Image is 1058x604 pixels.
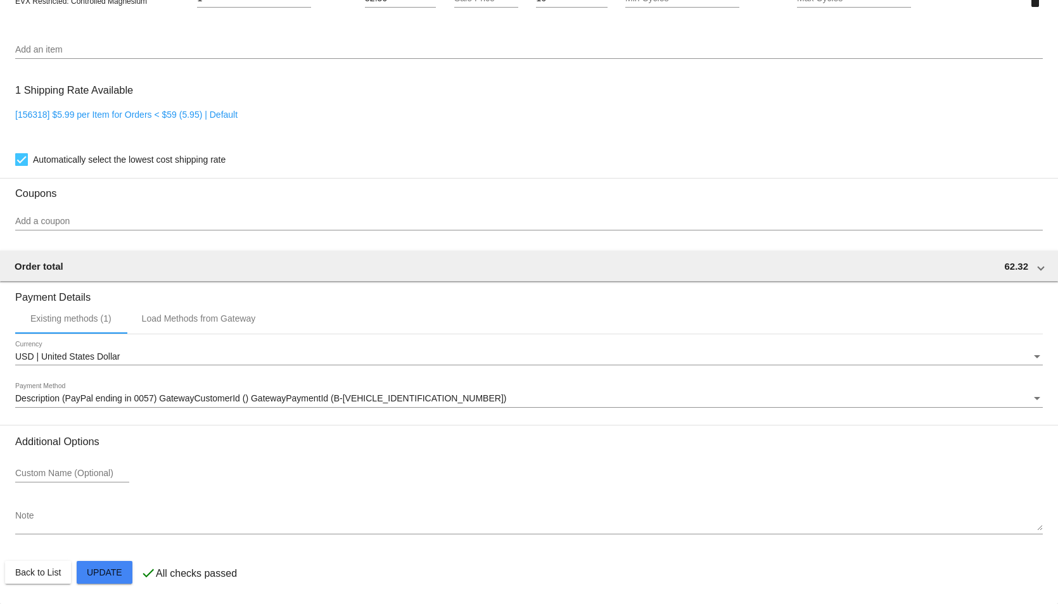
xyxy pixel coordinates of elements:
button: Update [77,561,132,584]
div: Load Methods from Gateway [142,313,256,324]
input: Add an item [15,45,1043,55]
button: Back to List [5,561,71,584]
input: Add a coupon [15,217,1043,227]
mat-select: Currency [15,352,1043,362]
h3: Coupons [15,178,1043,199]
span: USD | United States Dollar [15,351,120,362]
h3: Additional Options [15,436,1043,448]
div: Existing methods (1) [30,313,112,324]
mat-icon: check [141,565,156,581]
mat-select: Payment Method [15,394,1043,404]
span: Update [87,567,122,577]
h3: 1 Shipping Rate Available [15,77,133,104]
span: 62.32 [1004,261,1028,272]
input: Custom Name (Optional) [15,469,129,479]
a: [156318] $5.99 per Item for Orders < $59 (5.95) | Default [15,110,238,120]
h3: Payment Details [15,282,1043,303]
span: Back to List [15,567,61,577]
span: Automatically select the lowest cost shipping rate [33,152,226,167]
span: Description (PayPal ending in 0057) GatewayCustomerId () GatewayPaymentId (B-[VEHICLE_IDENTIFICAT... [15,393,506,403]
p: All checks passed [156,568,237,579]
span: Order total [15,261,63,272]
